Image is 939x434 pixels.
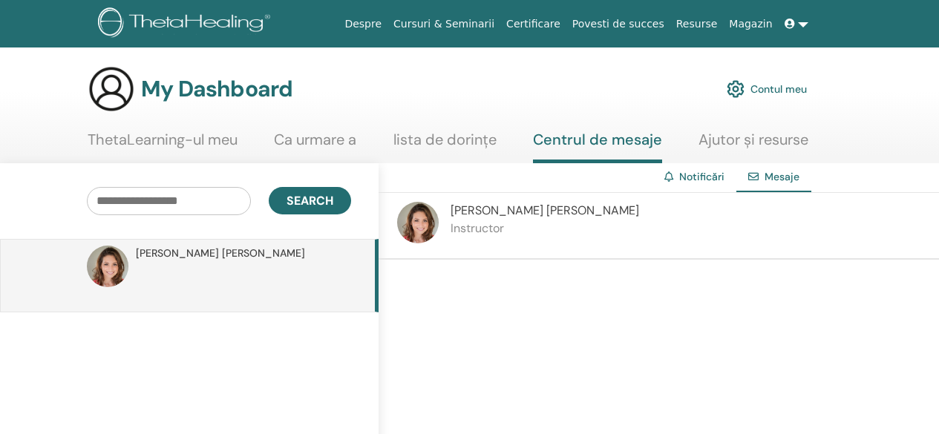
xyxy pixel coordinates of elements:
a: Resurse [670,10,724,38]
a: Magazin [723,10,778,38]
a: lista de dorințe [393,131,497,160]
a: ThetaLearning-ul meu [88,131,238,160]
img: default.jpg [397,202,439,243]
a: Povesti de succes [566,10,670,38]
img: generic-user-icon.jpg [88,65,135,113]
span: [PERSON_NAME] [PERSON_NAME] [136,246,305,261]
span: Mesaje [765,170,799,183]
a: Ca urmare a [274,131,356,160]
p: Instructor [451,220,639,237]
a: Ajutor și resurse [698,131,808,160]
img: default.jpg [87,246,128,287]
a: Despre [338,10,387,38]
a: Certificare [500,10,566,38]
button: Search [269,187,351,214]
span: Search [287,193,333,208]
img: cog.svg [727,76,745,102]
a: Notificări [679,170,724,183]
a: Contul meu [727,73,807,105]
h3: My Dashboard [141,76,292,102]
a: Centrul de mesaje [533,131,662,163]
a: Cursuri & Seminarii [387,10,500,38]
span: [PERSON_NAME] [PERSON_NAME] [451,203,639,218]
img: logo.png [98,7,275,41]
